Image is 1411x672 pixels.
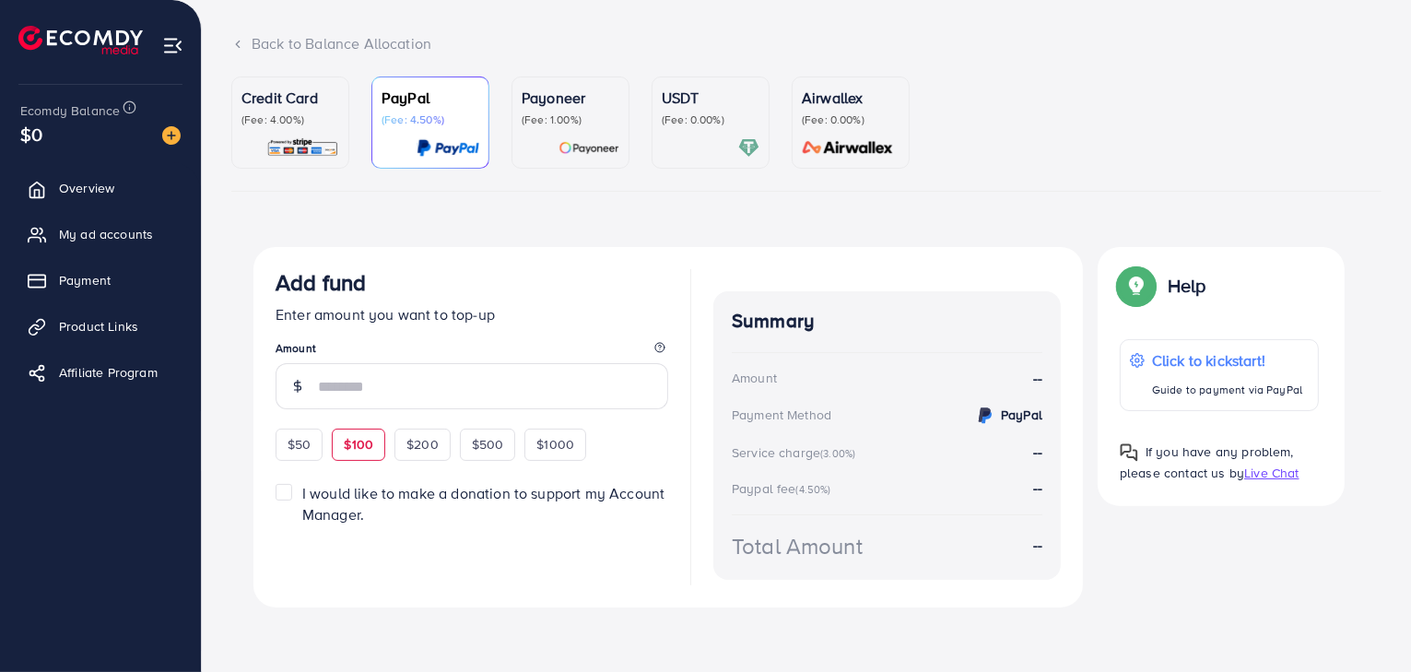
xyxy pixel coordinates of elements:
span: If you have any problem, please contact us by [1120,442,1294,482]
p: PayPal [382,87,479,109]
p: (Fee: 1.00%) [522,112,619,127]
img: Popup guide [1120,443,1138,462]
strong: -- [1033,477,1042,498]
img: Popup guide [1120,269,1153,302]
img: card [417,137,479,159]
span: Product Links [59,317,138,336]
strong: -- [1033,535,1042,556]
strong: -- [1033,442,1042,462]
p: Enter amount you want to top-up [276,303,668,325]
span: Ecomdy Balance [20,101,120,120]
p: Credit Card [241,87,339,109]
strong: -- [1033,368,1042,389]
a: Product Links [14,308,187,345]
img: card [738,137,759,159]
span: $50 [288,435,311,454]
img: menu [162,35,183,56]
span: Affiliate Program [59,363,158,382]
div: Back to Balance Allocation [231,33,1382,54]
span: $500 [472,435,504,454]
p: Payoneer [522,87,619,109]
p: (Fee: 0.00%) [662,112,759,127]
p: USDT [662,87,759,109]
img: card [559,137,619,159]
p: Guide to payment via PayPal [1152,379,1302,401]
img: card [796,137,900,159]
a: Overview [14,170,187,206]
div: Amount [732,369,777,387]
p: Airwallex [802,87,900,109]
p: (Fee: 4.00%) [241,112,339,127]
span: I would like to make a donation to support my Account Manager. [302,483,664,525]
img: logo [18,26,143,54]
h4: Summary [732,310,1042,333]
span: Live Chat [1244,464,1299,482]
a: My ad accounts [14,216,187,253]
span: Payment [59,271,111,289]
span: My ad accounts [59,225,153,243]
div: Service charge [732,443,861,462]
div: Total Amount [732,530,863,562]
h3: Add fund [276,269,366,296]
span: $200 [406,435,439,454]
p: (Fee: 4.50%) [382,112,479,127]
span: $0 [20,121,42,147]
small: (3.00%) [820,446,855,461]
legend: Amount [276,340,668,363]
a: Payment [14,262,187,299]
small: (4.50%) [796,482,831,497]
iframe: Chat [1333,589,1397,658]
p: Click to kickstart! [1152,349,1302,371]
span: $100 [344,435,373,454]
a: Affiliate Program [14,354,187,391]
div: Payment Method [732,406,831,424]
img: card [266,137,339,159]
img: image [162,126,181,145]
strong: PayPal [1001,406,1042,424]
span: $1000 [536,435,574,454]
img: credit [974,405,996,427]
div: Paypal fee [732,479,837,498]
p: (Fee: 0.00%) [802,112,900,127]
p: Help [1168,275,1206,297]
span: Overview [59,179,114,197]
